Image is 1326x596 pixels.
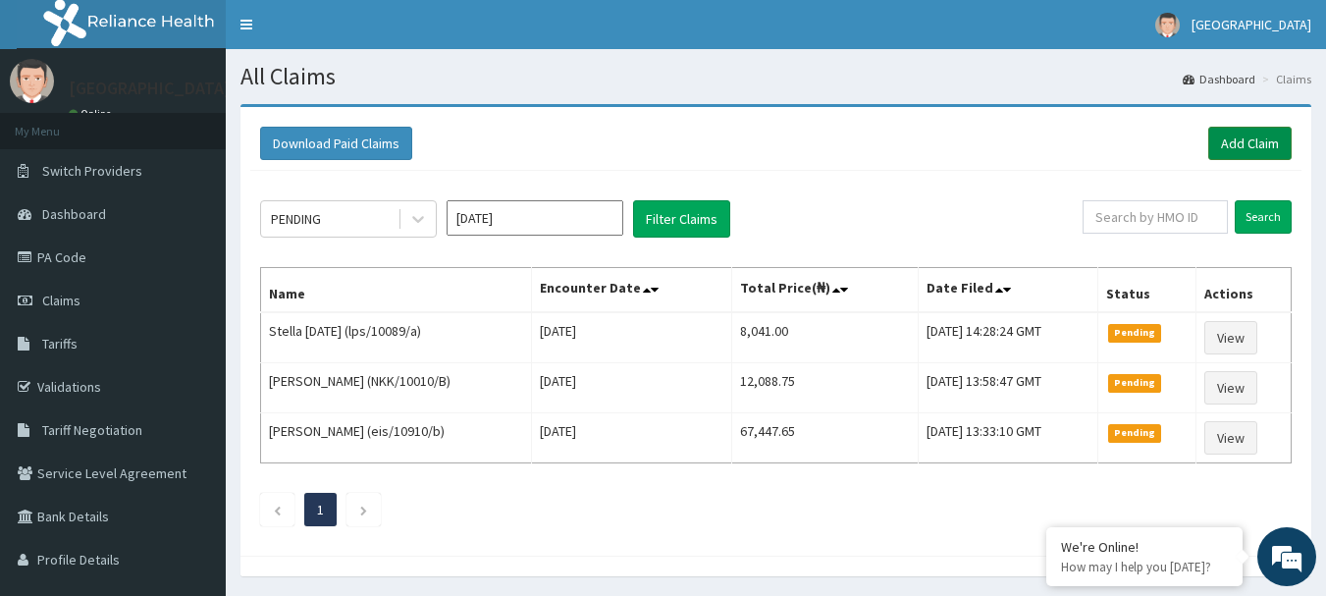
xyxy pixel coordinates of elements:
td: [DATE] [531,413,732,463]
span: [GEOGRAPHIC_DATA] [1192,16,1311,33]
td: [DATE] 14:28:24 GMT [918,312,1097,363]
div: PENDING [271,209,321,229]
a: Page 1 is your current page [317,501,324,518]
a: View [1204,321,1257,354]
span: Switch Providers [42,162,142,180]
input: Search [1235,200,1292,234]
td: Stella [DATE] (lps/10089/a) [261,312,532,363]
td: [DATE] [531,312,732,363]
input: Select Month and Year [447,200,623,236]
a: Dashboard [1183,71,1255,87]
span: Pending [1108,424,1162,442]
img: User Image [10,59,54,103]
th: Name [261,268,532,313]
a: Add Claim [1208,127,1292,160]
span: Tariffs [42,335,78,352]
input: Search by HMO ID [1083,200,1228,234]
th: Total Price(₦) [732,268,919,313]
td: 12,088.75 [732,363,919,413]
div: Chat with us now [102,110,330,135]
span: Dashboard [42,205,106,223]
span: Tariff Negotiation [42,421,142,439]
td: [DATE] 13:33:10 GMT [918,413,1097,463]
td: [PERSON_NAME] (eis/10910/b) [261,413,532,463]
th: Actions [1196,268,1292,313]
td: 8,041.00 [732,312,919,363]
a: Previous page [273,501,282,518]
td: [PERSON_NAME] (NKK/10010/B) [261,363,532,413]
span: Pending [1108,374,1162,392]
p: [GEOGRAPHIC_DATA] [69,80,231,97]
a: Online [69,107,116,121]
img: d_794563401_company_1708531726252_794563401 [36,98,80,147]
p: How may I help you today? [1061,559,1228,575]
a: Next page [359,501,368,518]
button: Filter Claims [633,200,730,238]
a: View [1204,371,1257,405]
td: 67,447.65 [732,413,919,463]
span: Pending [1108,324,1162,342]
th: Status [1097,268,1195,313]
th: Date Filed [918,268,1097,313]
textarea: Type your message and hit 'Enter' [10,392,374,461]
button: Download Paid Claims [260,127,412,160]
td: [DATE] 13:58:47 GMT [918,363,1097,413]
div: We're Online! [1061,538,1228,556]
td: [DATE] [531,363,732,413]
th: Encounter Date [531,268,732,313]
a: View [1204,421,1257,455]
span: Claims [42,292,80,309]
h1: All Claims [240,64,1311,89]
img: User Image [1155,13,1180,37]
span: We're online! [114,175,271,373]
div: Minimize live chat window [322,10,369,57]
li: Claims [1257,71,1311,87]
